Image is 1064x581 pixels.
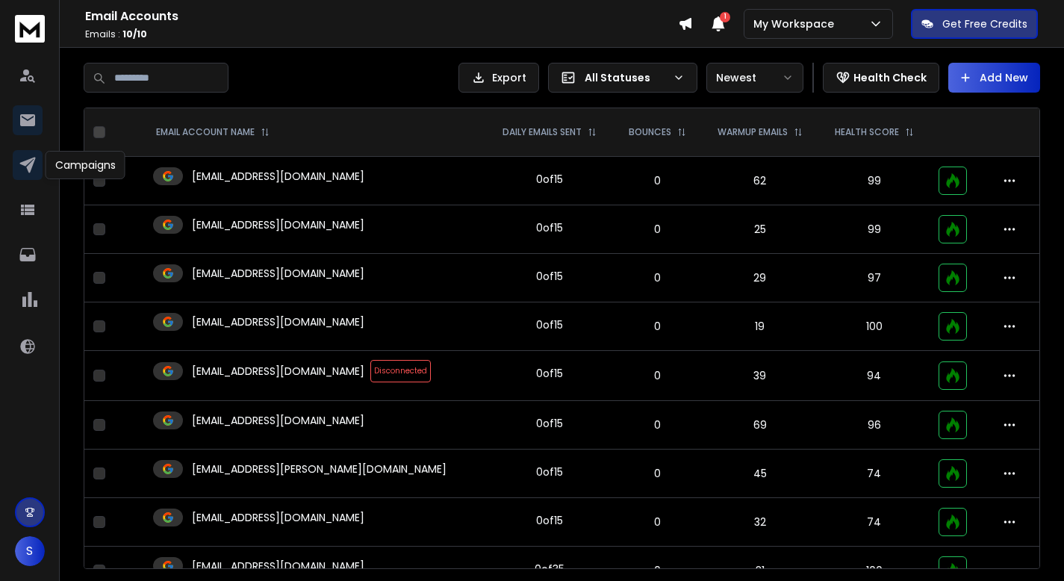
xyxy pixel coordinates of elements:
[623,466,693,481] p: 0
[536,465,563,479] div: 0 of 15
[835,126,899,138] p: HEALTH SCORE
[701,254,818,302] td: 29
[819,401,930,450] td: 96
[701,157,818,205] td: 62
[15,536,45,566] button: S
[585,70,667,85] p: All Statuses
[192,217,364,232] p: [EMAIL_ADDRESS][DOMAIN_NAME]
[536,317,563,332] div: 0 of 15
[15,15,45,43] img: logo
[701,351,818,401] td: 39
[536,366,563,381] div: 0 of 15
[701,401,818,450] td: 69
[192,462,447,476] p: [EMAIL_ADDRESS][PERSON_NAME][DOMAIN_NAME]
[718,126,788,138] p: WARMUP EMAILS
[948,63,1040,93] button: Add New
[623,417,693,432] p: 0
[85,7,678,25] h1: Email Accounts
[156,126,270,138] div: EMAIL ACCOUNT NAME
[46,151,125,179] div: Campaigns
[853,70,927,85] p: Health Check
[623,270,693,285] p: 0
[629,126,671,138] p: BOUNCES
[192,364,364,379] p: [EMAIL_ADDRESS][DOMAIN_NAME]
[192,314,364,329] p: [EMAIL_ADDRESS][DOMAIN_NAME]
[536,416,563,431] div: 0 of 15
[701,205,818,254] td: 25
[823,63,939,93] button: Health Check
[623,515,693,529] p: 0
[819,498,930,547] td: 74
[370,360,431,382] span: Disconnected
[192,266,364,281] p: [EMAIL_ADDRESS][DOMAIN_NAME]
[503,126,582,138] p: DAILY EMAILS SENT
[536,269,563,284] div: 0 of 15
[192,169,364,184] p: [EMAIL_ADDRESS][DOMAIN_NAME]
[536,513,563,528] div: 0 of 15
[122,28,147,40] span: 10 / 10
[536,172,563,187] div: 0 of 15
[720,12,730,22] span: 1
[911,9,1038,39] button: Get Free Credits
[819,254,930,302] td: 97
[701,498,818,547] td: 32
[192,510,364,525] p: [EMAIL_ADDRESS][DOMAIN_NAME]
[85,28,678,40] p: Emails :
[623,368,693,383] p: 0
[623,563,693,578] p: 0
[623,173,693,188] p: 0
[192,559,364,574] p: [EMAIL_ADDRESS][DOMAIN_NAME]
[706,63,803,93] button: Newest
[819,302,930,351] td: 100
[623,222,693,237] p: 0
[701,302,818,351] td: 19
[192,413,364,428] p: [EMAIL_ADDRESS][DOMAIN_NAME]
[536,220,563,235] div: 0 of 15
[942,16,1027,31] p: Get Free Credits
[753,16,840,31] p: My Workspace
[819,450,930,498] td: 74
[819,351,930,401] td: 94
[623,319,693,334] p: 0
[458,63,539,93] button: Export
[819,205,930,254] td: 99
[819,157,930,205] td: 99
[701,450,818,498] td: 45
[535,562,564,577] div: 0 of 35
